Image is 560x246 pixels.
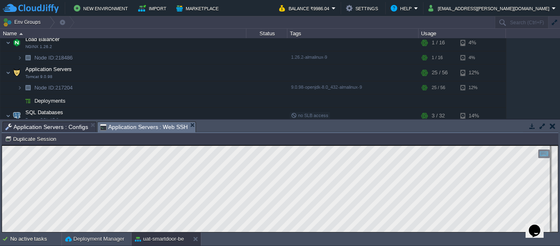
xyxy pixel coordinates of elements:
[17,94,22,107] img: AMDAwAAAACH5BAEAAAAALAAAAAABAAEAAAICRAEAOw==
[428,3,552,13] button: [EMAIL_ADDRESS][PERSON_NAME][DOMAIN_NAME]
[25,66,73,72] a: Application ServersTomcat 9.0.98
[419,29,505,38] div: Usage
[22,51,34,64] img: AMDAwAAAACH5BAEAAAAALAAAAAABAAEAAAICRAEAOw==
[100,122,188,132] span: Application Servers : Web SSH
[25,74,52,79] span: Tomcat 9.0.98
[460,81,487,94] div: 12%
[1,29,246,38] div: Name
[460,64,487,81] div: 12%
[10,232,61,246] div: No active tasks
[34,54,74,61] span: 218486
[74,3,130,13] button: New Environment
[279,3,332,13] button: Balance ₹9986.04
[25,117,59,122] span: PostgreSQL 17.2
[460,108,487,124] div: 14%
[3,3,59,14] img: CloudJiffy
[5,122,88,132] span: Application Servers : Configs
[34,55,55,61] span: Node ID:
[291,113,328,118] span: no SLB access
[11,108,23,124] img: AMDAwAAAACH5BAEAAAAALAAAAAABAAEAAAICRAEAOw==
[65,235,124,243] button: Deployment Manager
[3,16,43,28] button: Env Groups
[11,64,23,81] img: AMDAwAAAACH5BAEAAAAALAAAAAABAAEAAAICRAEAOw==
[25,36,61,43] span: Load Balancer
[19,33,23,35] img: AMDAwAAAACH5BAEAAAAALAAAAAABAAEAAAICRAEAOw==
[25,109,64,116] span: SQL Databases
[138,3,169,13] button: Import
[288,29,418,38] div: Tags
[17,51,22,64] img: AMDAwAAAACH5BAEAAAAALAAAAAABAAEAAAICRAEAOw==
[6,108,11,124] img: AMDAwAAAACH5BAEAAAAALAAAAAABAAEAAAICRAEAOw==
[346,3,380,13] button: Settings
[432,108,445,124] div: 3 / 32
[25,66,73,73] span: Application Servers
[17,81,22,94] img: AMDAwAAAACH5BAEAAAAALAAAAAABAAEAAAICRAEAOw==
[25,109,64,115] a: SQL DatabasesPostgreSQL 17.2
[526,213,552,238] iframe: chat widget
[291,55,327,60] span: 1.26.2-almalinux-9
[391,3,414,13] button: Help
[6,34,11,51] img: AMDAwAAAACH5BAEAAAAALAAAAAABAAEAAAICRAEAOw==
[5,135,59,143] button: Duplicate Session
[34,84,74,91] span: 217204
[460,51,487,64] div: 4%
[247,29,287,38] div: Status
[460,34,487,51] div: 4%
[176,3,221,13] button: Marketplace
[25,44,52,49] span: NGINX 1.26.2
[34,97,67,104] a: Deployments
[34,85,55,91] span: Node ID:
[432,51,443,64] div: 1 / 16
[291,85,362,90] span: 9.0.98-openjdk-8.0_432-almalinux-9
[22,81,34,94] img: AMDAwAAAACH5BAEAAAAALAAAAAABAAEAAAICRAEAOw==
[432,34,445,51] div: 1 / 16
[135,235,184,243] button: uat-smartdoor-be
[34,54,74,61] a: Node ID:218486
[6,64,11,81] img: AMDAwAAAACH5BAEAAAAALAAAAAABAAEAAAICRAEAOw==
[34,84,74,91] a: Node ID:217204
[22,94,34,107] img: AMDAwAAAACH5BAEAAAAALAAAAAABAAEAAAICRAEAOw==
[25,36,61,42] a: Load BalancerNGINX 1.26.2
[11,34,23,51] img: AMDAwAAAACH5BAEAAAAALAAAAAABAAEAAAICRAEAOw==
[432,81,445,94] div: 25 / 56
[432,64,448,81] div: 25 / 56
